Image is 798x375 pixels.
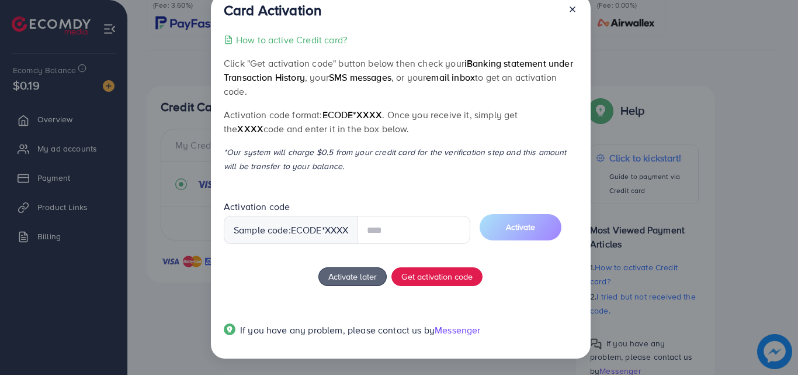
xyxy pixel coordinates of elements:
span: SMS messages [329,71,391,84]
button: Activate [480,214,561,240]
span: Get activation code [401,270,473,283]
p: How to active Credit card? [236,33,347,47]
label: Activation code [224,200,290,214]
span: ecode*XXXX [322,108,383,121]
p: *Our system will charge $0.5 from your credit card for the verification step and this amount will... [224,145,577,173]
span: email inbox [426,71,475,84]
span: If you have any problem, please contact us by [240,324,435,336]
p: Activation code format: . Once you receive it, simply get the code and enter it in the box below. [224,108,577,136]
div: Sample code: *XXXX [224,216,358,244]
span: Activate [506,221,535,233]
img: Popup guide [224,324,235,335]
button: Get activation code [391,267,483,286]
h3: Card Activation [224,2,321,19]
button: Activate later [318,267,387,286]
span: XXXX [237,122,263,135]
span: iBanking statement under Transaction History [224,57,573,84]
span: Messenger [435,324,480,336]
span: Activate later [328,270,377,283]
span: ecode [291,223,322,237]
p: Click "Get activation code" button below then check your , your , or your to get an activation code. [224,56,577,98]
